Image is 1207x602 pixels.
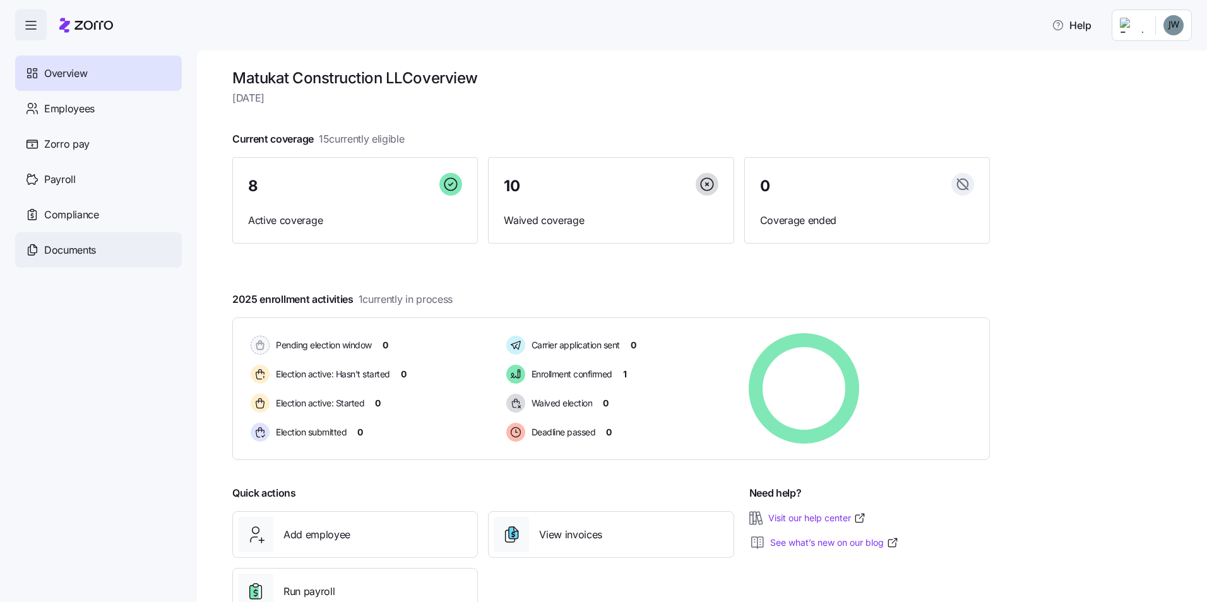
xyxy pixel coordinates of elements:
span: Add employee [283,527,350,543]
span: Pending election window [272,339,372,351]
span: 0 [357,426,363,439]
span: Election active: Started [272,397,364,410]
a: See what’s new on our blog [770,536,899,549]
span: Election active: Hasn't started [272,368,390,381]
span: 0 [760,179,770,194]
span: 0 [606,426,612,439]
span: 0 [401,368,407,381]
span: 15 currently eligible [319,131,405,147]
span: Need help? [749,485,802,501]
a: Overview [15,56,182,91]
span: Election submitted [272,426,347,439]
span: Quick actions [232,485,296,501]
span: Help [1052,18,1091,33]
span: 1 currently in process [359,292,453,307]
a: Payroll [15,162,182,197]
span: 0 [631,339,636,351]
span: Run payroll [283,584,335,599]
span: Zorro pay [44,136,90,152]
span: Payroll [44,172,76,187]
span: 1 [623,368,627,381]
span: Compliance [44,207,99,223]
span: View invoices [539,527,602,543]
a: Employees [15,91,182,126]
button: Help [1042,13,1102,38]
a: Documents [15,232,182,268]
span: Active coverage [248,213,462,228]
span: Employees [44,101,95,117]
span: Carrier application sent [528,339,620,351]
span: Coverage ended [760,213,974,228]
span: Documents [44,242,96,258]
img: ec81f205da390930e66a9218cf0964b0 [1163,15,1184,35]
img: Employer logo [1120,18,1145,33]
span: [DATE] [232,90,990,106]
span: 0 [375,397,381,410]
span: Deadline passed [528,426,596,439]
h1: Matukat Construction LLC overview [232,68,990,88]
span: Current coverage [232,131,405,147]
span: 0 [603,397,609,410]
span: Waived coverage [504,213,718,228]
a: Zorro pay [15,126,182,162]
span: 2025 enrollment activities [232,292,453,307]
a: Compliance [15,197,182,232]
a: Visit our help center [768,512,866,524]
span: 0 [383,339,388,351]
span: Enrollment confirmed [528,368,612,381]
span: 8 [248,179,258,194]
span: Overview [44,66,87,81]
span: Waived election [528,397,593,410]
span: 10 [504,179,520,194]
